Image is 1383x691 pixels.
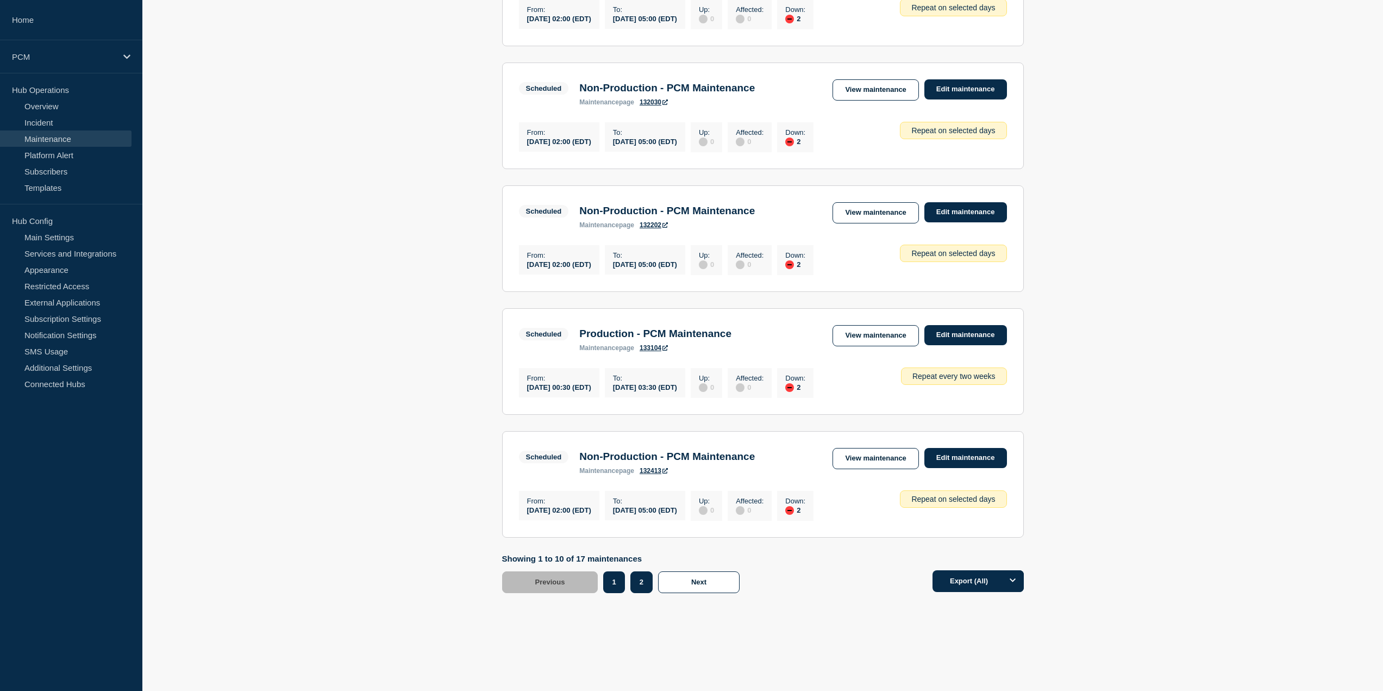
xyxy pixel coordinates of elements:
div: 2 [785,505,805,515]
div: Repeat on selected days [900,122,1006,139]
h3: Non-Production - PCM Maintenance [579,205,755,217]
div: 2 [785,14,805,23]
div: [DATE] 02:00 (EDT) [527,259,591,269]
button: Previous [502,571,598,593]
div: 0 [736,14,764,23]
p: From : [527,497,591,505]
div: down [785,506,794,515]
a: View maintenance [833,325,918,346]
p: Down : [785,251,805,259]
span: Next [691,578,706,586]
div: [DATE] 05:00 (EDT) [613,259,677,269]
div: Scheduled [526,207,562,215]
div: disabled [699,506,708,515]
div: 0 [736,136,764,146]
p: Down : [785,497,805,505]
p: page [579,467,634,475]
div: 0 [736,259,764,269]
p: Up : [699,374,714,382]
div: Repeat every two weeks [901,368,1007,385]
div: disabled [736,506,744,515]
div: disabled [699,138,708,146]
p: PCM [12,52,116,61]
p: Up : [699,5,714,14]
div: [DATE] 05:00 (EDT) [613,14,677,23]
div: 0 [699,505,714,515]
div: 0 [736,382,764,392]
a: Edit maintenance [924,79,1007,99]
p: From : [527,374,591,382]
h3: Production - PCM Maintenance [579,328,731,340]
a: Edit maintenance [924,202,1007,222]
p: To : [613,5,677,14]
p: From : [527,128,591,136]
span: Previous [535,578,565,586]
div: disabled [736,260,744,269]
div: disabled [699,383,708,392]
div: 2 [785,259,805,269]
div: disabled [699,260,708,269]
div: [DATE] 02:00 (EDT) [527,505,591,514]
p: To : [613,497,677,505]
div: Scheduled [526,330,562,338]
div: 0 [699,382,714,392]
span: maintenance [579,344,619,352]
div: down [785,138,794,146]
div: 2 [785,136,805,146]
p: Showing 1 to 10 of 17 maintenances [502,554,746,563]
div: 2 [785,382,805,392]
div: Repeat on selected days [900,490,1006,508]
button: 1 [603,571,624,593]
div: [DATE] 02:00 (EDT) [527,14,591,23]
div: disabled [736,15,744,23]
h3: Non-Production - PCM Maintenance [579,82,755,94]
p: Affected : [736,128,764,136]
div: disabled [736,383,744,392]
p: To : [613,251,677,259]
button: Next [658,571,740,593]
a: View maintenance [833,202,918,223]
p: page [579,98,634,106]
a: Edit maintenance [924,448,1007,468]
p: Down : [785,374,805,382]
p: page [579,344,634,352]
div: down [785,383,794,392]
p: Up : [699,128,714,136]
div: [DATE] 03:30 (EDT) [613,382,677,391]
p: Up : [699,497,714,505]
p: Affected : [736,497,764,505]
a: Edit maintenance [924,325,1007,345]
p: Down : [785,128,805,136]
div: down [785,260,794,269]
div: disabled [699,15,708,23]
span: maintenance [579,221,619,229]
p: Affected : [736,251,764,259]
a: 133104 [640,344,668,352]
a: 132030 [640,98,668,106]
div: Scheduled [526,84,562,92]
p: page [579,221,634,229]
a: View maintenance [833,79,918,101]
a: 132202 [640,221,668,229]
div: down [785,15,794,23]
h3: Non-Production - PCM Maintenance [579,451,755,463]
div: Repeat on selected days [900,245,1006,262]
p: From : [527,251,591,259]
button: Export (All) [933,570,1024,592]
p: To : [613,374,677,382]
div: 0 [736,505,764,515]
div: [DATE] 02:00 (EDT) [527,136,591,146]
button: Options [1002,570,1024,592]
p: Affected : [736,5,764,14]
div: Scheduled [526,453,562,461]
p: Down : [785,5,805,14]
div: 0 [699,259,714,269]
p: To : [613,128,677,136]
a: View maintenance [833,448,918,469]
div: [DATE] 00:30 (EDT) [527,382,591,391]
div: 0 [699,136,714,146]
p: Affected : [736,374,764,382]
p: Up : [699,251,714,259]
a: 132413 [640,467,668,475]
span: maintenance [579,98,619,106]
